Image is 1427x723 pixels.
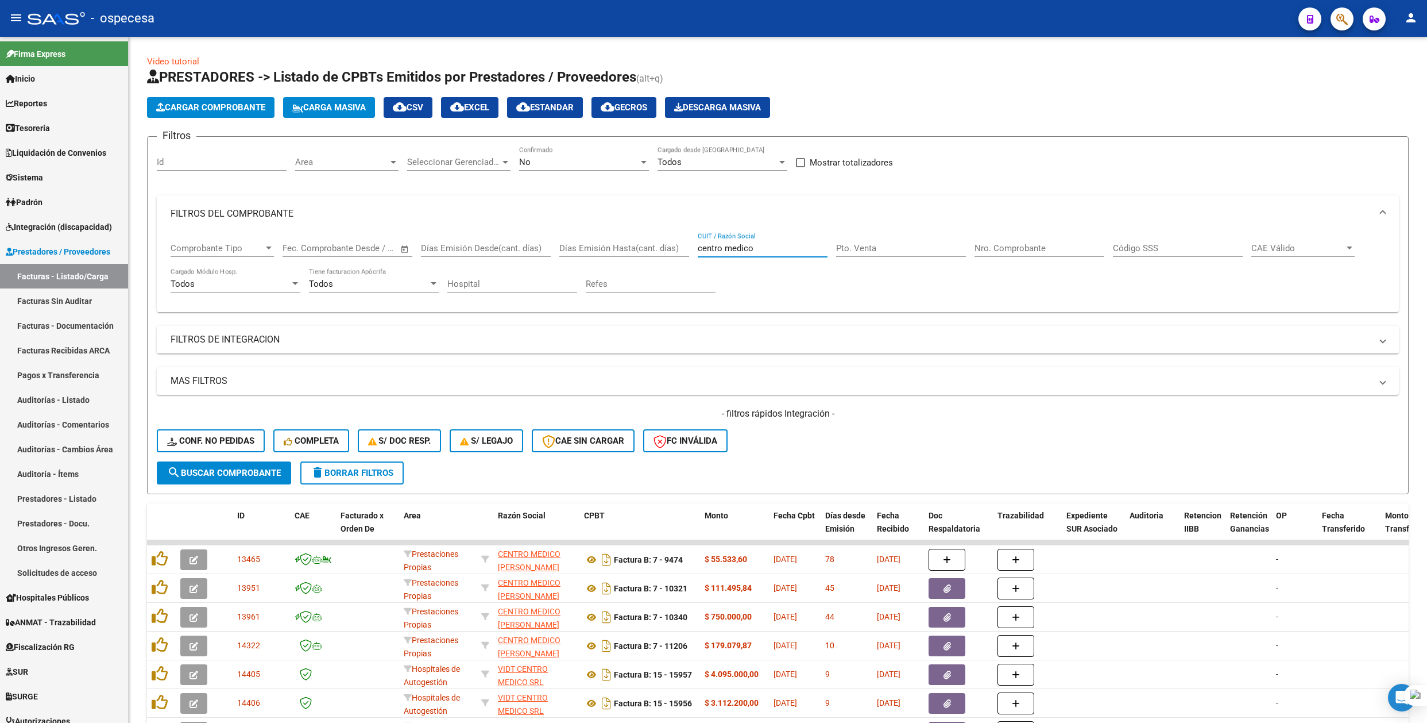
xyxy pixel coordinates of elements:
button: Cargar Comprobante [147,97,274,118]
mat-panel-title: FILTROS DE INTEGRACION [171,333,1371,346]
span: Fecha Transferido [1322,511,1365,533]
span: Auditoria [1130,511,1163,520]
strong: $ 3.112.200,00 [705,698,759,707]
span: CPBT [584,511,605,520]
input: Fecha fin [339,243,395,253]
span: CENTRO MEDICO [PERSON_NAME] [498,636,560,658]
span: [DATE] [877,698,900,707]
span: Fiscalización RG [6,641,75,653]
span: Buscar Comprobante [167,468,281,478]
datatable-header-cell: CAE [290,503,336,554]
strong: $ 111.495,84 [705,583,752,593]
input: Fecha inicio [283,243,329,253]
datatable-header-cell: CPBT [579,503,700,554]
button: FC Inválida [643,429,728,452]
span: Hospitales de Autogestión [404,664,460,687]
div: 33587177949 [498,663,575,687]
span: (alt+q) [636,73,663,84]
button: Carga Masiva [283,97,375,118]
mat-icon: cloud_download [601,100,614,114]
div: Open Intercom Messenger [1388,684,1416,712]
datatable-header-cell: Monto [700,503,769,554]
mat-icon: delete [311,466,324,479]
button: Completa [273,429,349,452]
span: [DATE] [774,583,797,593]
span: Liquidación de Convenios [6,147,106,159]
span: 78 [825,555,834,564]
datatable-header-cell: Fecha Recibido [872,503,924,554]
span: Doc Respaldatoria [929,511,980,533]
span: 44 [825,612,834,621]
div: 30651871847 [498,548,575,572]
span: VIDT CENTRO MEDICO SRL [498,693,548,716]
span: SUR [6,666,28,678]
button: Descarga Masiva [665,97,770,118]
mat-panel-title: FILTROS DEL COMPROBANTE [171,207,1371,220]
span: CENTRO MEDICO [PERSON_NAME] [498,607,560,629]
button: Borrar Filtros [300,462,404,484]
span: S/ Doc Resp. [368,436,431,446]
div: 30651871847 [498,605,575,629]
button: S/ legajo [450,429,523,452]
span: S/ legajo [460,436,513,446]
span: Todos [658,157,682,167]
span: 45 [825,583,834,593]
span: Fecha Recibido [877,511,909,533]
span: [DATE] [774,612,797,621]
i: Descargar documento [599,637,614,655]
datatable-header-cell: Días desde Emisión [821,503,872,554]
span: Prestaciones Propias [404,607,458,629]
button: CAE SIN CARGAR [532,429,635,452]
span: Prestaciones Propias [404,549,458,572]
button: EXCEL [441,97,498,118]
i: Descargar documento [599,694,614,713]
span: Mostrar totalizadores [810,156,893,170]
span: - [1276,583,1278,593]
span: CAE [295,511,310,520]
datatable-header-cell: Expediente SUR Asociado [1062,503,1125,554]
mat-panel-title: MAS FILTROS [171,375,1371,387]
span: CAE Válido [1251,243,1344,253]
button: Estandar [507,97,583,118]
span: 13465 [237,555,260,564]
span: Seleccionar Gerenciador [407,157,500,167]
strong: Factura B: 7 - 11206 [614,641,687,651]
span: 10 [825,641,834,650]
span: Todos [309,279,333,289]
strong: $ 55.533,60 [705,555,747,564]
datatable-header-cell: Area [399,503,477,554]
datatable-header-cell: Retencion IIBB [1180,503,1225,554]
span: [DATE] [877,641,900,650]
span: Prestaciones Propias [404,578,458,601]
span: Inicio [6,72,35,85]
datatable-header-cell: ID [233,503,290,554]
span: Expediente SUR Asociado [1066,511,1117,533]
strong: $ 750.000,00 [705,612,752,621]
app-download-masive: Descarga masiva de comprobantes (adjuntos) [665,97,770,118]
span: Descarga Masiva [674,102,761,113]
i: Descargar documento [599,579,614,598]
mat-expansion-panel-header: FILTROS DEL COMPROBANTE [157,195,1399,232]
mat-icon: cloud_download [450,100,464,114]
datatable-header-cell: Razón Social [493,503,579,554]
span: 13961 [237,612,260,621]
span: [DATE] [877,612,900,621]
span: No [519,157,531,167]
span: - [1276,555,1278,564]
span: CSV [393,102,423,113]
strong: $ 4.095.000,00 [705,670,759,679]
span: Días desde Emisión [825,511,865,533]
datatable-header-cell: Doc Respaldatoria [924,503,993,554]
datatable-header-cell: Trazabilidad [993,503,1062,554]
span: Hospitales de Autogestión [404,693,460,716]
mat-icon: search [167,466,181,479]
span: Prestadores / Proveedores [6,245,110,258]
button: Conf. no pedidas [157,429,265,452]
span: Prestaciones Propias [404,636,458,658]
span: Padrón [6,196,42,209]
strong: Factura B: 7 - 9474 [614,555,683,564]
span: Area [404,511,421,520]
span: [DATE] [877,670,900,679]
span: PRESTADORES -> Listado de CPBTs Emitidos por Prestadores / Proveedores [147,69,636,85]
button: Buscar Comprobante [157,462,291,484]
